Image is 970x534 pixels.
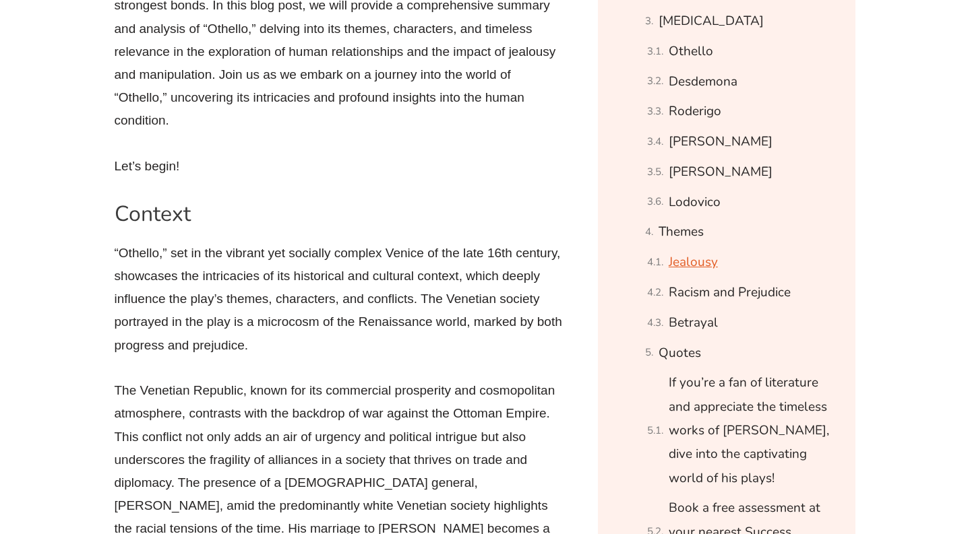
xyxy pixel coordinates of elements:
a: [PERSON_NAME] [669,160,772,184]
p: Let’s begin! [115,155,566,178]
a: Betrayal [669,311,718,335]
a: Roderigo [669,100,721,123]
a: If you’re a fan of literature and appreciate the timeless works of [PERSON_NAME], dive into the c... [669,371,839,490]
a: Lodovico [669,191,721,214]
a: Desdemona [669,70,737,94]
h2: Context [115,200,566,228]
a: Quotes [659,341,701,365]
p: “Othello,” set in the vibrant yet socially complex Venice of the late 16th century, showcases the... [115,242,566,357]
a: Jealousy [669,251,718,274]
a: [MEDICAL_DATA] [659,9,764,33]
a: Othello [669,40,713,63]
a: Racism and Prejudice [669,281,791,304]
a: Themes [659,220,704,244]
a: [PERSON_NAME] [669,130,772,154]
iframe: Chat Widget [739,382,970,534]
